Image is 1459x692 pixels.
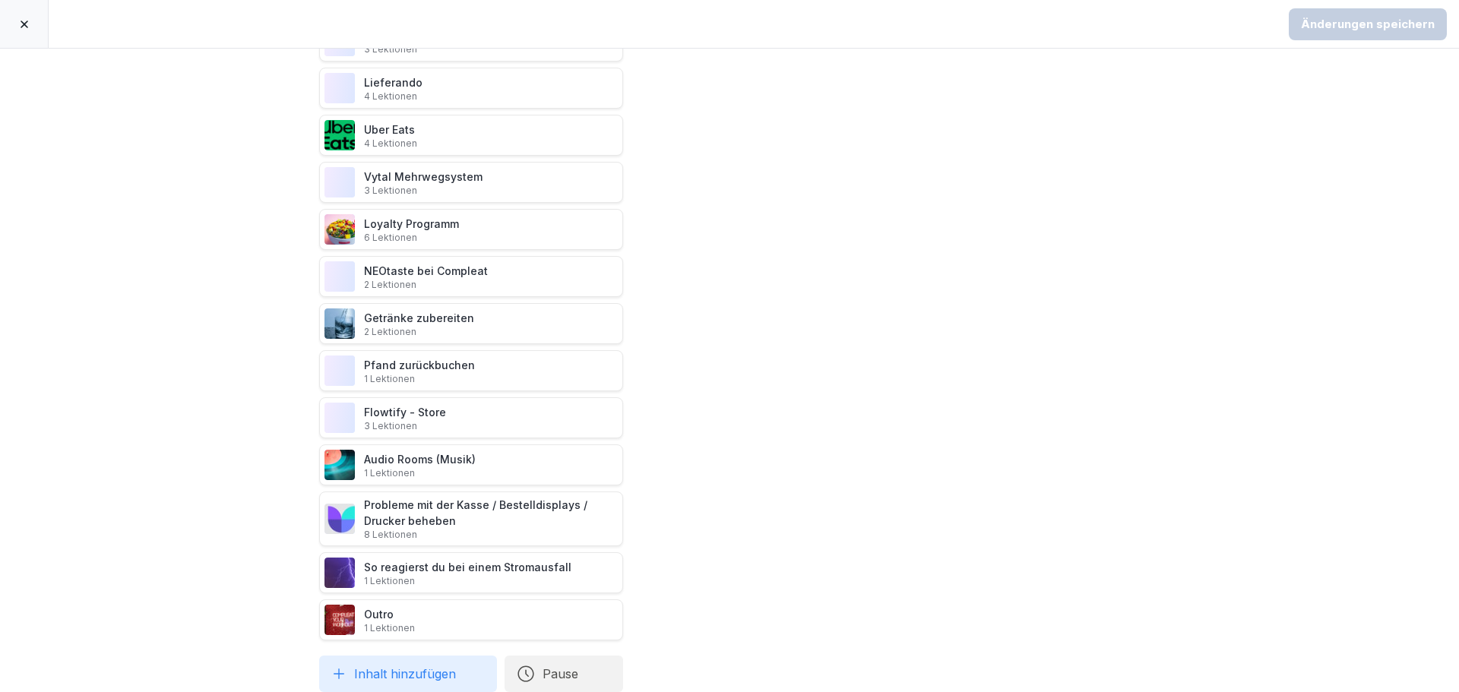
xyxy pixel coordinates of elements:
div: Pfand zurückbuchen [364,357,475,385]
div: So reagierst du bei einem Stromausfall1 Lektionen [319,552,623,593]
img: hymic6sd6qnzxza05pkm2l1r.png [324,214,355,245]
p: 2 Lektionen [364,326,474,338]
p: 8 Lektionen [364,529,618,541]
div: Loyalty Programm6 Lektionen [319,209,623,250]
div: Vytal Mehrwegsystem [364,169,483,197]
div: Outro [364,606,415,634]
img: ocnhbe0f9rvd6lfdyiyybzpm.png [324,73,355,103]
img: qju8y9y93iuiewove29l081h.png [324,504,355,534]
img: ejn2qzcp7q5eykzsx90mhlsr.png [324,167,355,197]
button: Inhalt hinzufügen [319,656,497,692]
div: NEOtaste bei Compleat [364,263,488,291]
div: Pfand zurückbuchen1 Lektionen [319,350,623,391]
div: NEOtaste bei Compleat2 Lektionen [319,256,623,297]
p: 2 Lektionen [364,279,488,291]
img: cklpnutk07jonn3u95ixxyol.png [324,605,355,635]
button: Pause [505,656,623,692]
p: 1 Lektionen [364,575,571,587]
img: ka1nrq5ztmmixetzjgcmb7d5.png [324,403,355,433]
div: So reagierst du bei einem Stromausfall [364,559,571,587]
img: mowdr0p6bcd087zng1y8aiuo.png [324,308,355,339]
div: Lieferando4 Lektionen [319,68,623,109]
img: rpof62booatp1zk0s0h8eopk.png [324,261,355,292]
div: Outro1 Lektionen [319,599,623,640]
img: zvc6t000ekc0e2z7b729g5sm.png [324,450,355,480]
p: 1 Lektionen [364,467,476,479]
p: 1 Lektionen [364,373,475,385]
img: arseb1e75dz1pswyu8xhiimo.png [324,558,355,588]
p: 4 Lektionen [364,137,417,150]
p: 3 Lektionen [364,43,442,55]
img: c1q9yz7v4rwsx4s3law0f8jr.png [324,120,355,150]
p: 3 Lektionen [364,185,483,197]
div: Flowtify - Store3 Lektionen [319,397,623,438]
div: Vytal Mehrwegsystem3 Lektionen [319,162,623,203]
div: Uber Eats4 Lektionen [319,115,623,156]
div: Getränke zubereiten2 Lektionen [319,303,623,344]
div: Probleme mit der Kasse / Bestelldisplays / Drucker beheben8 Lektionen [319,491,623,546]
p: 3 Lektionen [364,420,446,432]
div: Probleme mit der Kasse / Bestelldisplays / Drucker beheben [364,497,618,541]
p: 1 Lektionen [364,622,415,634]
div: Loyalty Programm [364,216,459,244]
p: 6 Lektionen [364,232,459,244]
div: Uber Eats [364,122,417,150]
p: 4 Lektionen [364,90,423,103]
div: Flowtify - Store [364,404,446,432]
img: cyu7kezxdo6xtbvky9142ema.png [324,355,355,386]
div: Getränke zubereiten [364,310,474,338]
div: Lieferando [364,74,423,103]
div: Audio Rooms (Musik)1 Lektionen [319,444,623,485]
div: Audio Rooms (Musik) [364,451,476,479]
div: Änderungen speichern [1301,16,1435,33]
button: Änderungen speichern [1289,8,1447,40]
